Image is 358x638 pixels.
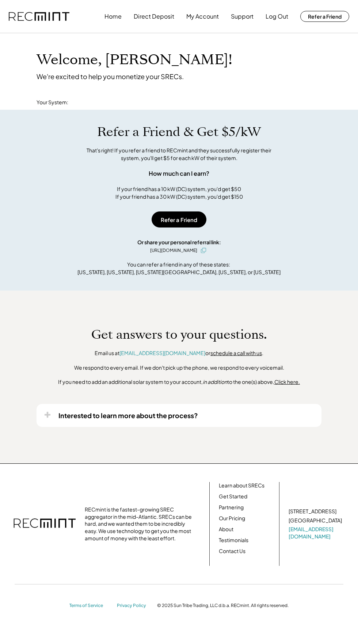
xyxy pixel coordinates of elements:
[289,508,336,515] div: [STREET_ADDRESS]
[289,526,343,540] a: [EMAIL_ADDRESS][DOMAIN_NAME]
[266,9,288,24] button: Log Out
[219,526,233,533] a: About
[219,537,248,544] a: Testimonials
[115,185,243,201] div: If your friend has a 10 kW (DC) system, you'd get $50 If your friend has a 30 kW (DC) system, you...
[231,9,254,24] button: Support
[210,350,262,356] a: schedule a call with us
[119,350,205,356] a: [EMAIL_ADDRESS][DOMAIN_NAME]
[85,506,194,542] div: RECmint is the fastest-growing SREC aggregator in the mid-Atlantic. SRECs can be hard, and we wan...
[149,169,209,178] div: How much can I earn?
[150,247,197,254] div: [URL][DOMAIN_NAME]
[37,51,232,69] h1: Welcome, [PERSON_NAME]!
[203,378,227,385] em: in addition
[134,9,174,24] button: Direct Deposit
[219,493,247,500] a: Get Started
[289,517,342,524] div: [GEOGRAPHIC_DATA]
[219,548,245,555] a: Contact Us
[58,411,198,420] div: Interested to learn more about the process?
[37,72,184,81] div: We're excited to help you monetize your SRECs.
[137,238,221,246] div: Or share your personal referral link:
[14,511,76,537] img: recmint-logotype%403x.png
[186,9,219,24] button: My Account
[274,378,300,385] u: Click here.
[117,603,150,609] a: Privacy Policy
[219,482,264,489] a: Learn about SRECs
[300,11,349,22] button: Refer a Friend
[97,124,261,140] h1: Refer a Friend & Get $5/kW
[58,378,300,386] div: If you need to add an additional solar system to your account, to the one(s) above,
[157,603,289,608] div: © 2025 Sun Tribe Trading, LLC d.b.a. RECmint. All rights reserved.
[104,9,122,24] button: Home
[69,603,110,609] a: Terms of Service
[95,350,263,357] div: Email us at or .
[74,364,284,371] div: We respond to every email. If we don't pick up the phone, we respond to every voicemail.
[37,99,68,106] div: Your System:
[199,246,208,255] button: click to copy
[219,504,244,511] a: Partnering
[79,147,279,162] div: That's right! If you refer a friend to RECmint and they successfully register their system, you'l...
[219,515,245,522] a: Our Pricing
[9,12,69,21] img: recmint-logotype%403x.png
[91,327,267,342] h1: Get answers to your questions.
[152,211,206,227] button: Refer a Friend
[77,261,281,276] div: You can refer a friend in any of these states: [US_STATE], [US_STATE], [US_STATE][GEOGRAPHIC_DATA...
